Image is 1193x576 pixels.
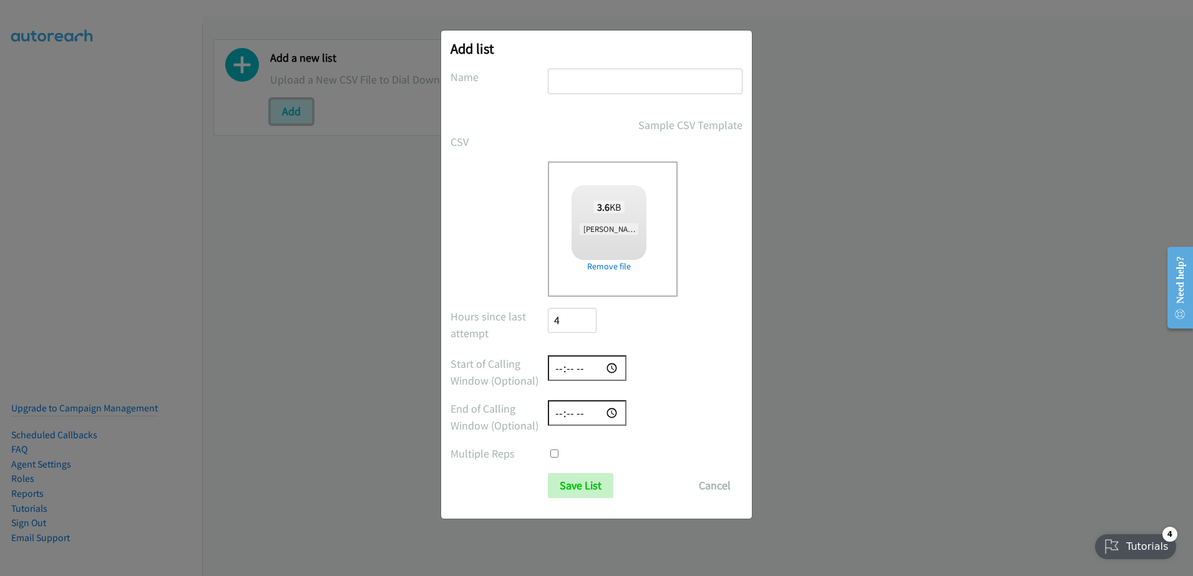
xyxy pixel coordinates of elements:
[593,201,625,213] span: KB
[548,473,613,498] input: Save List
[450,308,548,342] label: Hours since last attempt
[1157,238,1193,337] iframe: Resource Center
[580,223,733,235] span: [PERSON_NAME]%27s Leads-2025-10-08.csv
[687,473,743,498] button: Cancel
[1088,522,1184,567] iframe: Checklist
[450,69,548,85] label: Name
[450,355,548,389] label: Start of Calling Window (Optional)
[450,40,743,57] h2: Add list
[450,400,548,434] label: End of Calling Window (Optional)
[572,260,646,273] a: Remove file
[597,201,610,213] strong: 3.6
[638,117,743,133] a: Sample CSV Template
[450,445,548,462] label: Multiple Reps
[450,133,548,150] label: CSV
